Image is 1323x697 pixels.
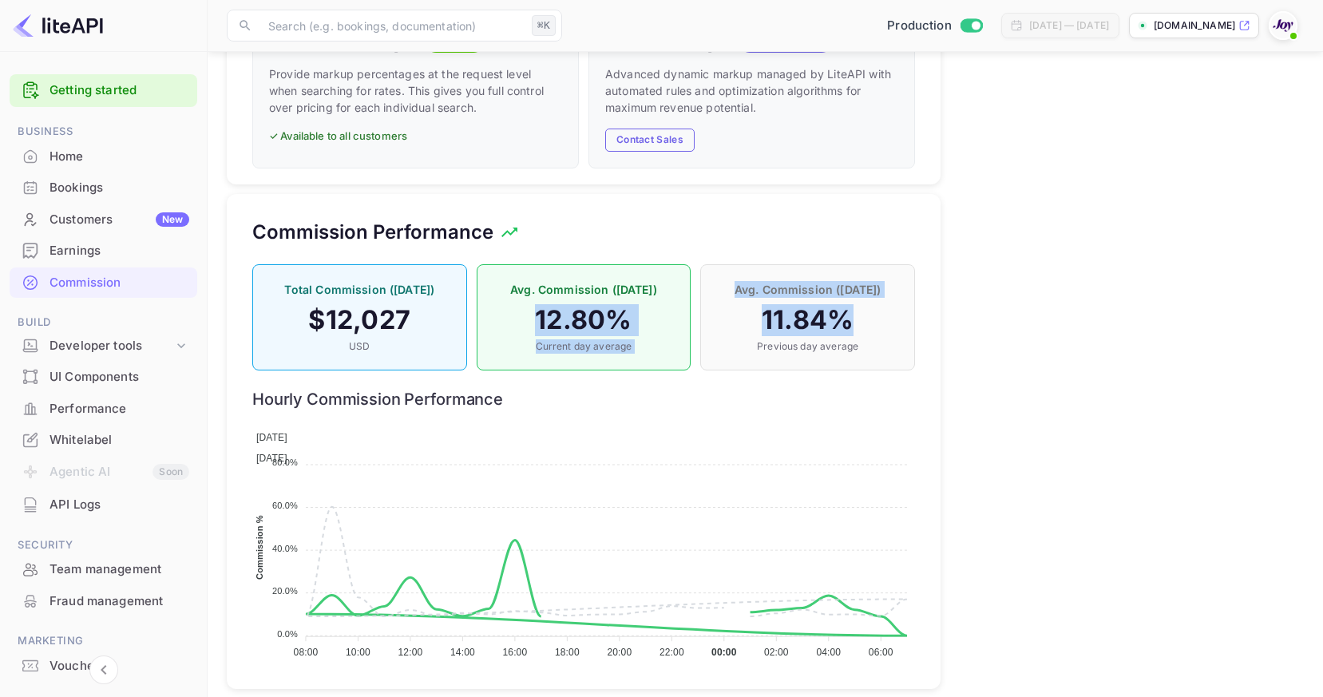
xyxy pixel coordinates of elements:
div: Performance [10,394,197,425]
a: Commission [10,267,197,297]
div: UI Components [50,368,189,386]
span: [DATE] [256,432,287,443]
input: Search (e.g. bookings, documentation) [259,10,525,42]
span: Build [10,314,197,331]
div: Fraud management [10,586,197,617]
h6: Hourly Commission Performance [252,390,915,409]
p: Provide markup percentages at the request level when searching for rates. This gives you full con... [269,65,562,116]
tspan: 80.0% [272,457,298,467]
div: CustomersNew [10,204,197,236]
p: ✓ Available to all customers [269,129,562,145]
tspan: 16:00 [502,647,527,658]
img: LiteAPI logo [13,13,103,38]
div: Earnings [50,242,189,260]
div: Home [10,141,197,172]
a: Vouchers [10,651,197,680]
h5: Commission Performance [252,220,493,245]
div: Commission [50,274,189,292]
span: Marketing [10,632,197,650]
p: USD [269,339,450,354]
a: API Logs [10,489,197,519]
div: Vouchers [10,651,197,682]
span: Production [887,17,952,35]
a: Whitelabel [10,425,197,454]
p: Advanced dynamic markup managed by LiteAPI with automated rules and optimization algorithms for m... [605,65,898,116]
div: [DATE] — [DATE] [1029,18,1109,33]
tspan: 12:00 [398,647,423,658]
text: Commission % [255,515,265,580]
div: Earnings [10,236,197,267]
div: Developer tools [50,337,173,355]
a: Earnings [10,236,197,265]
div: Switch to Sandbox mode [881,17,988,35]
div: Vouchers [50,657,189,675]
p: Avg. Commission ([DATE]) [493,281,675,298]
div: UI Components [10,362,197,393]
tspan: 10:00 [346,647,370,658]
tspan: 02:00 [764,647,789,658]
div: API Logs [50,496,189,514]
div: ⌘K [532,15,556,36]
a: Bookings [10,172,197,202]
span: Security [10,537,197,554]
span: Business [10,123,197,141]
div: Bookings [10,172,197,204]
a: Team management [10,554,197,584]
div: Team management [10,554,197,585]
tspan: 60.0% [272,501,298,510]
div: Bookings [50,179,189,197]
tspan: 14:00 [450,647,475,658]
tspan: 40.0% [272,543,298,552]
div: Whitelabel [50,431,189,449]
div: Performance [50,400,189,418]
img: With Joy [1270,13,1296,38]
h4: 12.80 % [493,304,675,336]
button: Collapse navigation [89,655,118,684]
div: Commission [10,267,197,299]
button: Contact Sales [605,129,695,152]
a: CustomersNew [10,204,197,234]
tspan: 08:00 [294,647,319,658]
div: Whitelabel [10,425,197,456]
div: Customers [50,211,189,229]
tspan: 0.0% [277,628,298,638]
div: Home [50,148,189,166]
div: API Logs [10,489,197,521]
tspan: 18:00 [555,647,580,658]
h4: 11.84 % [717,304,898,336]
a: UI Components [10,362,197,391]
p: Total Commission ([DATE]) [269,281,450,298]
a: Performance [10,394,197,423]
tspan: 04:00 [816,647,841,658]
tspan: 20.0% [272,586,298,596]
div: Fraud management [50,592,189,611]
a: Fraud management [10,586,197,616]
p: Previous day average [717,339,898,354]
div: New [156,212,189,227]
div: Developer tools [10,332,197,360]
h4: $ 12,027 [269,304,450,336]
p: Current day average [493,339,675,354]
tspan: 00:00 [711,647,737,658]
a: Home [10,141,197,171]
div: Getting started [10,74,197,107]
p: [DOMAIN_NAME] [1154,18,1235,33]
tspan: 22:00 [660,647,684,658]
span: [DATE] [256,453,287,464]
tspan: 06:00 [869,647,893,658]
tspan: 20:00 [607,647,632,658]
a: Getting started [50,81,189,100]
p: Avg. Commission ([DATE]) [717,281,898,298]
div: Team management [50,560,189,579]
